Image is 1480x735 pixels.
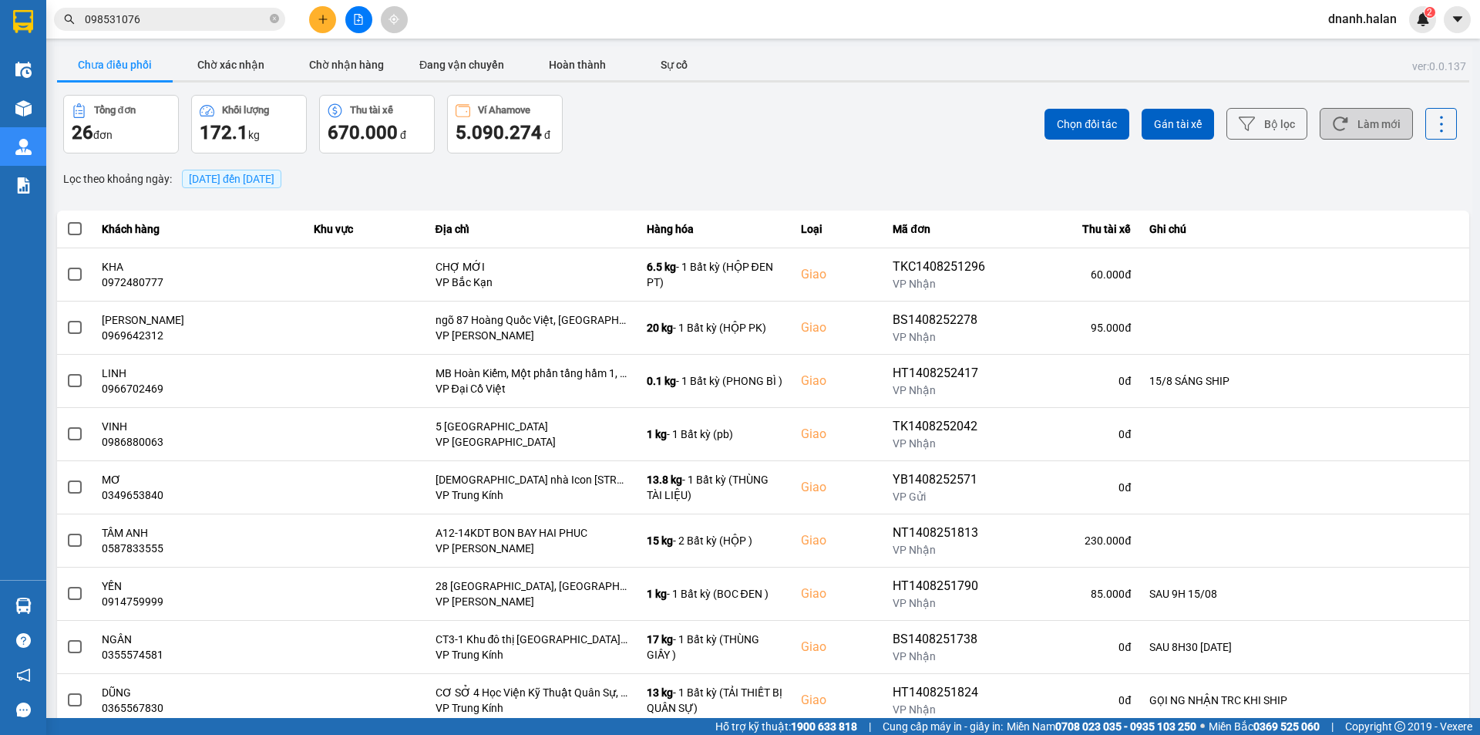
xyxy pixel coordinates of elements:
[436,275,628,290] div: VP Bắc Kạn
[647,474,682,486] span: 13.8 kg
[1444,6,1471,33] button: caret-down
[102,366,295,381] div: LINH
[64,14,75,25] span: search
[1427,7,1432,18] span: 2
[893,702,990,717] div: VP Nhận
[520,49,635,80] button: Hoàn thành
[1416,12,1430,26] img: icon-new-feature
[16,703,31,717] span: message
[647,261,676,273] span: 6.5 kg
[15,62,32,78] img: warehouse-icon
[191,95,307,153] button: Khối lượng172.1kg
[102,594,295,609] div: 0914759999
[1149,586,1460,602] div: SAU 9H 15/08
[436,685,628,700] div: CƠ SỞ 4 Học Viện Kỹ Thuật Quân Sự, [STREET_ADDRESS]
[1149,639,1460,655] div: SAU 8H30 [DATE]
[456,120,554,145] div: đ
[637,211,792,248] th: Hàng hóa
[1424,7,1435,18] sup: 2
[72,120,170,145] div: đơn
[883,718,1003,735] span: Cung cấp máy in - giấy in:
[102,275,295,290] div: 0972480777
[1331,718,1334,735] span: |
[72,122,93,143] span: 26
[893,542,990,558] div: VP Nhận
[1008,693,1131,708] div: 0 đ
[200,122,248,143] span: 172.1
[478,105,530,116] div: Ví Ahamove
[436,487,628,503] div: VP Trung Kính
[270,14,279,23] span: close-circle
[426,211,637,248] th: Địa chỉ
[647,632,782,663] div: - 1 Bất kỳ (THÙNG GIẦY )
[1149,373,1460,389] div: 15/8 SÁNG SHIP
[63,170,172,187] span: Lọc theo khoảng ngày :
[1209,718,1320,735] span: Miền Bắc
[304,211,426,248] th: Khu vực
[94,105,136,116] div: Tổng đơn
[436,578,628,594] div: 28 [GEOGRAPHIC_DATA], [GEOGRAPHIC_DATA], [GEOGRAPHIC_DATA], [GEOGRAPHIC_DATA], [GEOGRAPHIC_DATA]
[102,328,295,343] div: 0969642312
[647,472,782,503] div: - 1 Bất kỳ (THÙNG TÀI LIỆU)
[447,95,563,153] button: Ví Ahamove5.090.274 đ
[883,211,999,248] th: Mã đơn
[647,259,782,290] div: - 1 Bất kỳ (HỘP ĐEN PT)
[893,383,990,398] div: VP Nhận
[102,525,295,541] div: TÂM ANH
[1149,693,1460,708] div: GỌI NG NHẬN TRC KHI SHIP
[1008,586,1131,602] div: 85.000 đ
[1057,116,1117,132] span: Chọn đối tác
[1142,109,1214,140] button: Gán tài xế
[200,120,298,145] div: kg
[792,211,884,248] th: Loại
[13,10,33,33] img: logo-vxr
[345,6,372,33] button: file-add
[1200,723,1205,730] span: ⚪️
[15,139,32,155] img: warehouse-icon
[1008,220,1131,238] div: Thu tài xế
[715,718,857,735] span: Hỗ trợ kỹ thuật:
[182,170,281,188] span: [DATE] đến [DATE]
[635,49,712,80] button: Sự cố
[102,700,295,716] div: 0365567830
[893,524,990,542] div: NT1408251813
[1154,116,1202,132] span: Gán tài xế
[893,364,990,383] div: HT1408252417
[801,638,875,656] div: Giao
[436,541,628,556] div: VP [PERSON_NAME]
[801,585,875,603] div: Giao
[436,366,628,381] div: MB Hoàn Kiếm, Một phần tầng hầm 1, tòa nhà, 3A P. [GEOGRAPHIC_DATA], [GEOGRAPHIC_DATA], [GEOGRAPH...
[57,49,173,80] button: Chưa điều phối
[893,595,990,611] div: VP Nhận
[893,489,990,504] div: VP Gửi
[1007,718,1196,735] span: Miền Nam
[647,633,673,646] span: 17 kg
[456,122,542,143] span: 5.090.274
[647,373,782,389] div: - 1 Bất kỳ (PHONG BÌ )
[353,14,364,25] span: file-add
[436,419,628,434] div: 5 [GEOGRAPHIC_DATA]
[92,211,304,248] th: Khách hàng
[791,720,857,733] strong: 1900 633 818
[1253,720,1320,733] strong: 0369 525 060
[102,541,295,556] div: 0587833555
[102,381,295,396] div: 0966702469
[15,177,32,194] img: solution-icon
[801,691,875,710] div: Giao
[893,577,990,595] div: HT1408251790
[1451,12,1465,26] span: caret-down
[309,6,336,33] button: plus
[893,276,990,292] div: VP Nhận
[893,649,990,664] div: VP Nhận
[63,95,179,153] button: Tổng đơn26đơn
[647,685,782,716] div: - 1 Bất kỳ (TẢI THIẾT BỊ QUÂN SỰ)
[647,322,673,334] span: 20 kg
[318,14,328,25] span: plus
[647,533,782,548] div: - 2 Bất kỳ (HỘP )
[801,425,875,443] div: Giao
[647,427,782,442] div: - 1 Bất kỳ (pb)
[16,668,31,683] span: notification
[436,472,628,487] div: [DEMOGRAPHIC_DATA] nhà Icon [STREET_ADDRESS]
[801,319,875,337] div: Giao
[436,594,628,609] div: VP [PERSON_NAME]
